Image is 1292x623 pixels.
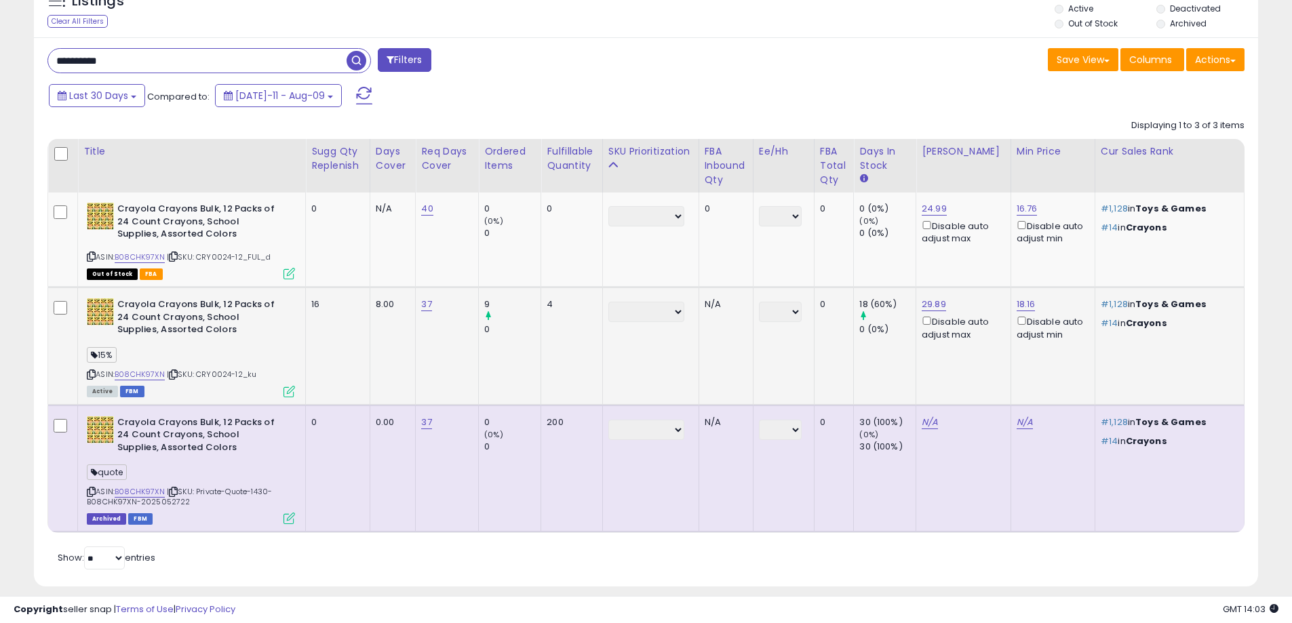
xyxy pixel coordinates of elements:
div: 0 [311,416,359,428]
div: 0 [820,416,844,428]
span: All listings currently available for purchase on Amazon [87,386,118,397]
div: 9 [484,298,541,310]
img: 619lVa7MmwL._SL40_.jpg [87,203,114,230]
span: Crayons [1126,317,1167,329]
small: (0%) [859,216,878,226]
span: Last 30 Days [69,89,128,102]
span: Toys & Games [1135,416,1207,428]
a: B08CHK97XN [115,252,165,263]
button: [DATE]-11 - Aug-09 [215,84,342,107]
div: 0 [705,203,743,215]
div: ASIN: [87,203,295,278]
a: B08CHK97XN [115,486,165,498]
label: Archived [1170,18,1207,29]
button: Last 30 Days [49,84,145,107]
span: #14 [1101,317,1118,329]
div: Disable auto adjust max [922,314,1000,340]
small: (0%) [484,429,503,440]
div: ASIN: [87,416,295,523]
span: #1,128 [1101,202,1128,215]
div: 0 [820,203,844,215]
span: #1,128 [1101,298,1128,310]
a: 24.99 [922,202,947,216]
p: in [1101,222,1234,234]
p: in [1101,298,1234,310]
div: 0 [547,203,591,215]
span: | SKU: CRY0024-12_FUL_d [167,252,271,262]
a: 29.89 [922,298,946,311]
span: FBM [120,386,144,397]
p: in [1101,435,1234,447]
span: #14 [1101,435,1118,447]
div: 16 [311,298,359,310]
a: B08CHK97XN [115,369,165,380]
a: 37 [421,298,431,311]
button: Columns [1120,48,1184,71]
small: (0%) [859,429,878,440]
div: Displaying 1 to 3 of 3 items [1131,119,1245,132]
span: FBM [128,513,153,525]
span: Columns [1129,53,1172,66]
div: 0 [484,441,541,453]
button: Save View [1048,48,1118,71]
div: Ee/hh [759,144,808,159]
div: 200 [547,416,591,428]
div: 8.00 [376,298,405,310]
a: Privacy Policy [176,603,235,616]
div: 0 [484,416,541,428]
div: N/A [705,416,743,428]
div: N/A [705,298,743,310]
p: in [1101,317,1234,329]
label: Deactivated [1170,3,1221,14]
small: (0%) [484,216,503,226]
span: All listings that are currently out of stock and unavailable for purchase on Amazon [87,268,138,280]
div: 0 [820,298,844,310]
div: Clear All Filters [47,15,108,28]
div: 30 (100%) [859,441,916,453]
span: | SKU: CRY0024-12_ku [167,369,256,380]
div: FBA Total Qty [820,144,848,187]
button: Filters [378,48,431,72]
div: 4 [547,298,591,310]
span: #1,128 [1101,416,1128,428]
span: Listings that have been deleted from Seller Central [87,513,126,525]
span: Show: entries [58,551,155,564]
th: Please note that this number is a calculation based on your required days of coverage and your ve... [306,139,370,193]
div: Sugg Qty Replenish [311,144,364,173]
p: in [1101,203,1234,215]
img: 619lVa7MmwL._SL40_.jpg [87,298,114,325]
div: 0 [311,203,359,215]
div: Req Days Cover [421,144,473,173]
span: Crayons [1126,221,1167,234]
img: 619lVa7MmwL._SL40_.jpg [87,416,114,443]
a: 16.76 [1017,202,1038,216]
label: Active [1068,3,1093,14]
a: 37 [421,416,431,429]
label: Out of Stock [1068,18,1118,29]
div: 18 (60%) [859,298,916,310]
div: Fulfillable Quantity [547,144,596,173]
div: 0.00 [376,416,405,428]
p: in [1101,416,1234,428]
th: CSV column name: cust_attr_3_SKU Prioritization [602,139,699,193]
span: quote [87,464,127,480]
b: Crayola Crayons Bulk, 12 Packs of 24 Count Crayons, School Supplies, Assorted Colors [117,416,282,458]
div: Ordered Items [484,144,535,173]
span: Compared to: [147,90,210,103]
span: 2025-09-9 14:03 GMT [1223,603,1278,616]
div: N/A [376,203,405,215]
div: 0 (0%) [859,323,916,336]
a: Terms of Use [116,603,174,616]
div: FBA inbound Qty [705,144,747,187]
small: Days In Stock. [859,173,867,185]
b: Crayola Crayons Bulk, 12 Packs of 24 Count Crayons, School Supplies, Assorted Colors [117,298,282,340]
th: CSV column name: cust_attr_1_ee/hh [753,139,814,193]
b: Crayola Crayons Bulk, 12 Packs of 24 Count Crayons, School Supplies, Assorted Colors [117,203,282,244]
div: 30 (100%) [859,416,916,428]
a: N/A [922,416,938,429]
div: [PERSON_NAME] [922,144,1005,159]
div: 0 [484,227,541,239]
span: | SKU: Private-Quote-1430-B08CHK97XN-2025052722 [87,486,272,506]
div: 0 [484,203,541,215]
span: FBA [140,268,163,280]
